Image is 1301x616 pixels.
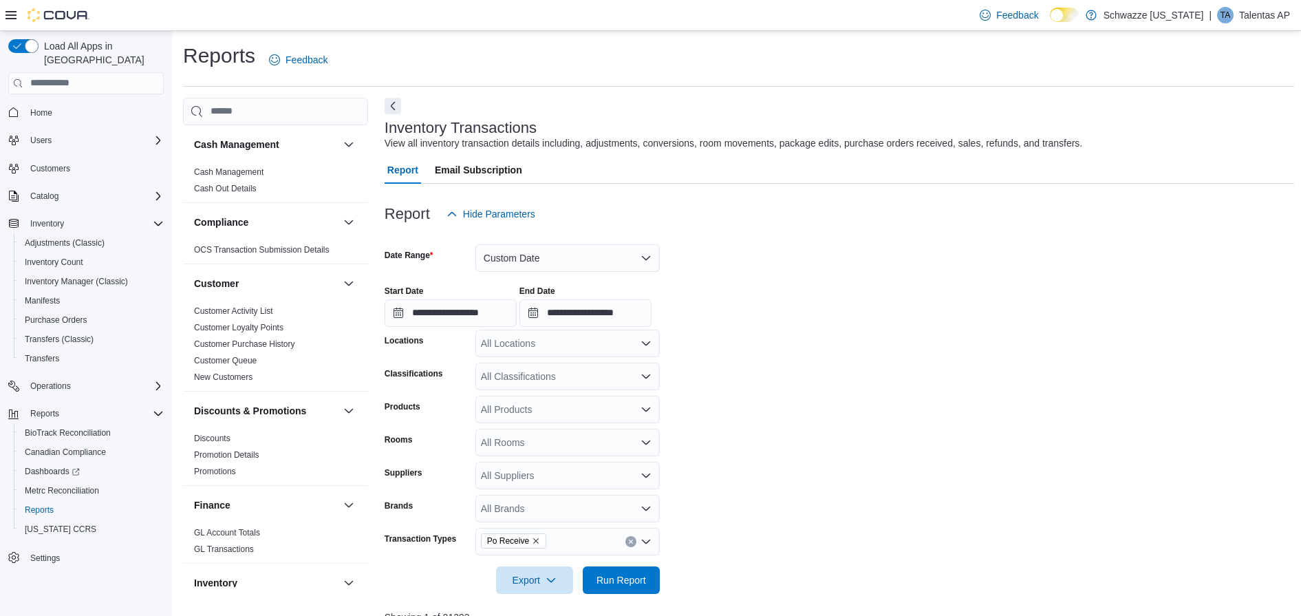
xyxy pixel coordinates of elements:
button: Inventory [194,576,338,590]
button: Inventory [25,215,69,232]
h3: Report [385,206,430,222]
a: Feedback [974,1,1044,29]
button: Compliance [194,215,338,229]
label: End Date [519,286,555,297]
a: GL Account Totals [194,528,260,538]
span: Export [504,566,565,594]
a: Discounts [194,434,230,443]
span: Metrc Reconciliation [19,482,164,499]
a: Dashboards [19,463,85,480]
span: Home [30,107,52,118]
a: Dashboards [14,462,169,481]
span: Settings [25,549,164,566]
a: GL Transactions [194,544,254,554]
span: Cash Management [194,167,264,178]
label: Locations [385,335,424,346]
span: Adjustments (Classic) [19,235,164,251]
button: Catalog [3,187,169,206]
button: Clear input [625,536,636,547]
div: Cash Management [183,164,368,202]
button: Discounts & Promotions [341,403,357,419]
a: Customer Purchase History [194,339,295,349]
button: Compliance [341,214,357,231]
button: Manifests [14,291,169,310]
a: Cash Management [194,167,264,177]
span: Users [30,135,52,146]
button: Discounts & Promotions [194,404,338,418]
p: Talentas AP [1239,7,1290,23]
span: Feedback [996,8,1038,22]
p: | [1209,7,1212,23]
div: Talentas AP [1217,7,1234,23]
button: Open list of options [641,371,652,382]
span: Report [387,156,418,184]
button: Export [496,566,573,594]
button: Cash Management [341,136,357,153]
span: Discounts [194,433,230,444]
div: Discounts & Promotions [183,430,368,485]
img: Cova [28,8,89,22]
button: Customers [3,158,169,178]
button: Open list of options [641,536,652,547]
span: Users [25,132,164,149]
input: Press the down key to open a popover containing a calendar. [519,299,652,327]
span: Promotion Details [194,449,259,460]
button: Open list of options [641,338,652,349]
button: Custom Date [475,244,660,272]
h3: Compliance [194,215,248,229]
span: Promotions [194,466,236,477]
button: Reports [3,404,169,423]
label: Rooms [385,434,413,445]
button: Adjustments (Classic) [14,233,169,253]
span: GL Account Totals [194,527,260,538]
span: Transfers (Classic) [25,334,94,345]
span: Email Subscription [435,156,522,184]
button: Users [25,132,57,149]
span: Canadian Compliance [19,444,164,460]
nav: Complex example [8,97,164,604]
span: Settings [30,553,60,564]
input: Dark Mode [1050,8,1079,22]
button: Home [3,103,169,123]
button: Hide Parameters [441,200,541,228]
span: Manifests [19,293,164,309]
button: [US_STATE] CCRS [14,520,169,539]
span: Metrc Reconciliation [25,485,99,496]
span: Dashboards [19,463,164,480]
button: Transfers [14,349,169,368]
div: Finance [183,524,368,563]
button: Catalog [25,188,64,204]
a: Promotion Details [194,450,259,460]
h1: Reports [183,42,255,70]
span: Washington CCRS [19,521,164,538]
a: Cash Out Details [194,184,257,193]
button: Customer [341,275,357,292]
button: Inventory [3,214,169,233]
span: Dashboards [25,466,80,477]
a: Reports [19,502,59,518]
a: Inventory Manager (Classic) [19,273,133,290]
span: Customer Loyalty Points [194,322,283,333]
a: BioTrack Reconciliation [19,425,116,441]
span: Customer Activity List [194,306,273,317]
span: Canadian Compliance [25,447,106,458]
button: Remove Po Receive from selection in this group [532,537,540,545]
span: Cash Out Details [194,183,257,194]
span: Reports [30,408,59,419]
span: Inventory [25,215,164,232]
span: Transfers [19,350,164,367]
a: Feedback [264,46,333,74]
button: Open list of options [641,503,652,514]
span: Catalog [25,188,164,204]
a: Customer Queue [194,356,257,365]
a: Transfers (Classic) [19,331,99,348]
a: Transfers [19,350,65,367]
button: Finance [341,497,357,513]
a: Canadian Compliance [19,444,111,460]
a: Customer Loyalty Points [194,323,283,332]
label: Classifications [385,368,443,379]
label: Brands [385,500,413,511]
span: Feedback [286,53,327,67]
label: Suppliers [385,467,422,478]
